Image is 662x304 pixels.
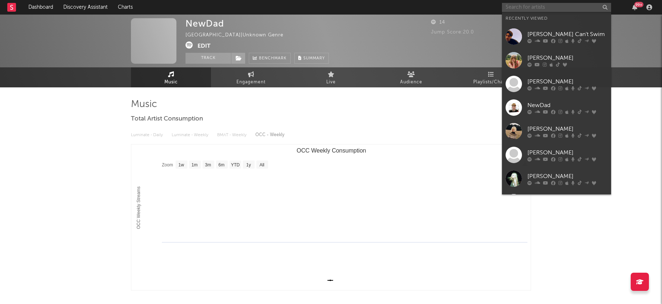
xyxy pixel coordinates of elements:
[179,162,184,167] text: 1w
[231,162,240,167] text: YTD
[451,67,531,87] a: Playlists/Charts
[400,78,422,87] span: Audience
[164,78,178,87] span: Music
[205,162,211,167] text: 3m
[431,20,445,25] span: 14
[527,125,607,133] div: [PERSON_NAME]
[371,67,451,87] a: Audience
[502,119,611,143] a: [PERSON_NAME]
[249,53,291,64] a: Benchmark
[506,14,607,23] div: Recently Viewed
[326,78,336,87] span: Live
[259,54,287,63] span: Benchmark
[211,67,291,87] a: Engagement
[502,25,611,48] a: [PERSON_NAME] Can't Swim
[192,162,198,167] text: 1m
[634,2,643,7] div: 99 +
[527,54,607,62] div: [PERSON_NAME]
[502,72,611,96] a: [PERSON_NAME]
[246,162,251,167] text: 1y
[502,143,611,167] a: [PERSON_NAME]
[502,3,611,12] input: Search for artists
[186,18,224,29] div: NewDad
[186,53,231,64] button: Track
[297,147,366,154] text: OCC Weekly Consumption
[259,162,264,167] text: All
[527,77,607,86] div: [PERSON_NAME]
[502,190,611,214] a: Rudimental
[473,78,509,87] span: Playlists/Charts
[131,145,531,290] svg: OCC Weekly Consumption
[632,4,637,10] button: 99+
[527,148,607,157] div: [PERSON_NAME]
[219,162,225,167] text: 6m
[131,115,203,123] span: Total Artist Consumption
[291,67,371,87] a: Live
[527,30,607,39] div: [PERSON_NAME] Can't Swim
[502,96,611,119] a: NewDad
[502,167,611,190] a: [PERSON_NAME]
[527,101,607,110] div: NewDad
[136,186,141,229] text: OCC Weekly Streams
[186,31,292,40] div: [GEOGRAPHIC_DATA] | Unknown Genre
[502,48,611,72] a: [PERSON_NAME]
[162,162,173,167] text: Zoom
[294,53,329,64] button: Summary
[431,30,474,35] span: Jump Score: 20.0
[198,42,211,51] button: Edit
[236,78,266,87] span: Engagement
[303,56,325,60] span: Summary
[131,67,211,87] a: Music
[527,172,607,181] div: [PERSON_NAME]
